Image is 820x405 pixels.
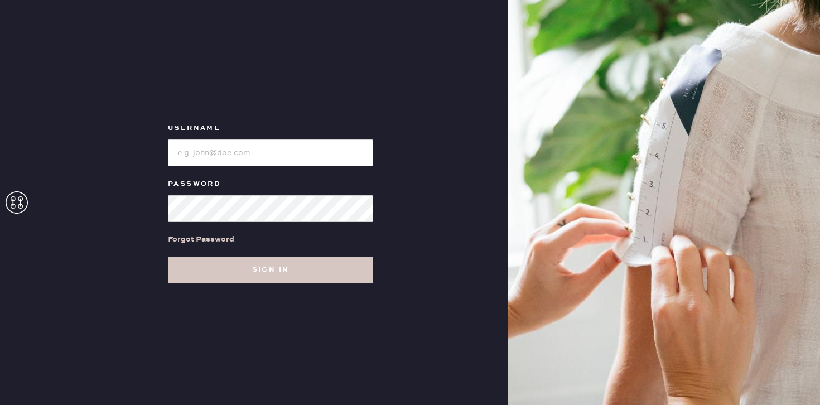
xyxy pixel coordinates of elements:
label: Username [168,122,373,135]
input: e.g. john@doe.com [168,139,373,166]
a: Forgot Password [168,222,234,257]
div: Forgot Password [168,233,234,245]
label: Password [168,177,373,191]
button: Sign in [168,257,373,283]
